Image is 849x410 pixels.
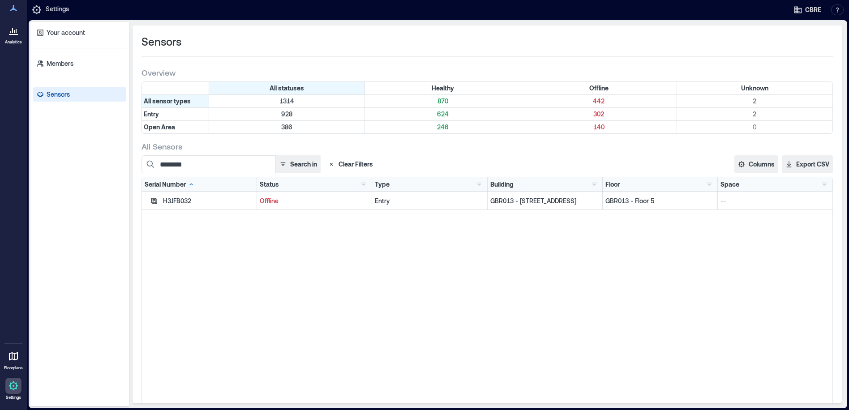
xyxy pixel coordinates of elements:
[47,59,73,68] p: Members
[791,3,824,17] button: CBRE
[4,365,23,371] p: Floorplans
[375,180,390,189] div: Type
[720,180,739,189] div: Space
[677,82,832,94] div: Filter by Status: Unknown
[367,123,519,132] p: 246
[33,87,126,102] a: Sensors
[679,123,831,132] p: 0
[367,97,519,106] p: 870
[46,4,69,15] p: Settings
[141,141,182,152] span: All Sensors
[490,180,514,189] div: Building
[142,121,209,133] div: Filter by Type: Open Area
[605,196,715,205] p: GBR013 - Floor 5
[33,26,126,40] a: Your account
[720,196,830,205] p: --
[6,395,21,400] p: Settings
[367,110,519,119] p: 624
[211,123,363,132] p: 386
[209,82,365,94] div: All statuses
[365,121,521,133] div: Filter by Type: Open Area & Status: Healthy
[605,180,620,189] div: Floor
[523,123,675,132] p: 140
[365,108,521,120] div: Filter by Type: Entry & Status: Healthy
[490,196,600,205] p: GBR013 - [STREET_ADDRESS]
[275,155,321,173] button: Search in
[375,196,484,205] div: Entry
[260,196,369,205] p: Offline
[521,121,677,133] div: Filter by Type: Open Area & Status: Offline
[679,97,831,106] p: 2
[142,108,209,120] div: Filter by Type: Entry
[523,97,675,106] p: 442
[677,121,832,133] div: Filter by Type: Open Area & Status: Unknown (0 sensors)
[145,180,195,189] div: Serial Number
[523,110,675,119] p: 302
[142,95,209,107] div: All sensor types
[141,34,181,49] span: Sensors
[211,110,363,119] p: 928
[2,20,25,47] a: Analytics
[163,196,254,205] div: H3JFB032
[5,39,22,45] p: Analytics
[805,5,821,14] span: CBRE
[47,90,70,99] p: Sensors
[1,346,26,373] a: Floorplans
[324,155,377,173] button: Clear Filters
[679,110,831,119] p: 2
[260,180,279,189] div: Status
[3,375,24,403] a: Settings
[141,67,176,78] span: Overview
[47,28,85,37] p: Your account
[734,155,778,173] button: Columns
[782,155,833,173] button: Export CSV
[521,108,677,120] div: Filter by Type: Entry & Status: Offline
[521,82,677,94] div: Filter by Status: Offline
[33,56,126,71] a: Members
[211,97,363,106] p: 1314
[365,82,521,94] div: Filter by Status: Healthy
[677,108,832,120] div: Filter by Type: Entry & Status: Unknown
